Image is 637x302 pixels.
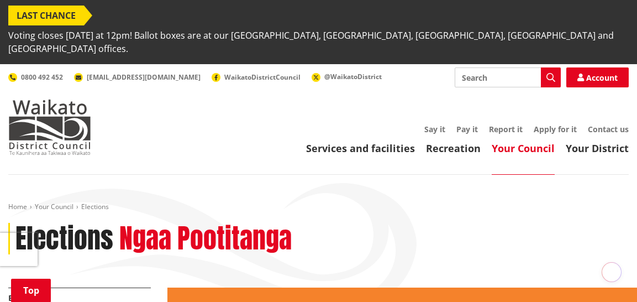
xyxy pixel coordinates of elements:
h1: Elections [15,223,113,255]
span: @WaikatoDistrict [324,72,382,81]
img: Waikato District Council - Te Kaunihera aa Takiwaa o Waikato [8,100,91,155]
a: Pay it [456,124,478,134]
a: Your Council [35,202,73,211]
span: Elections [81,202,109,211]
a: Your District [566,142,629,155]
a: 0800 492 452 [8,72,63,82]
a: Your Council [492,142,555,155]
a: Services and facilities [306,142,415,155]
a: Apply for it [534,124,577,134]
a: WaikatoDistrictCouncil [212,72,301,82]
span: Voting closes [DATE] at 12pm! Ballot boxes are at our [GEOGRAPHIC_DATA], [GEOGRAPHIC_DATA], [GEOG... [8,25,629,59]
a: Account [566,67,629,87]
span: LAST CHANCE [8,6,84,25]
a: Home [8,202,27,211]
h2: Ngaa Pootitanga [119,223,292,255]
span: [EMAIL_ADDRESS][DOMAIN_NAME] [87,72,201,82]
iframe: Messenger Launcher [586,256,626,295]
span: 0800 492 452 [21,72,63,82]
span: WaikatoDistrictCouncil [224,72,301,82]
a: Say it [424,124,445,134]
input: Search input [455,67,561,87]
nav: breadcrumb [8,202,629,212]
a: Report it [489,124,523,134]
a: @WaikatoDistrict [312,72,382,81]
a: Top [11,279,51,302]
a: Contact us [588,124,629,134]
a: Recreation [426,142,481,155]
a: [EMAIL_ADDRESS][DOMAIN_NAME] [74,72,201,82]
